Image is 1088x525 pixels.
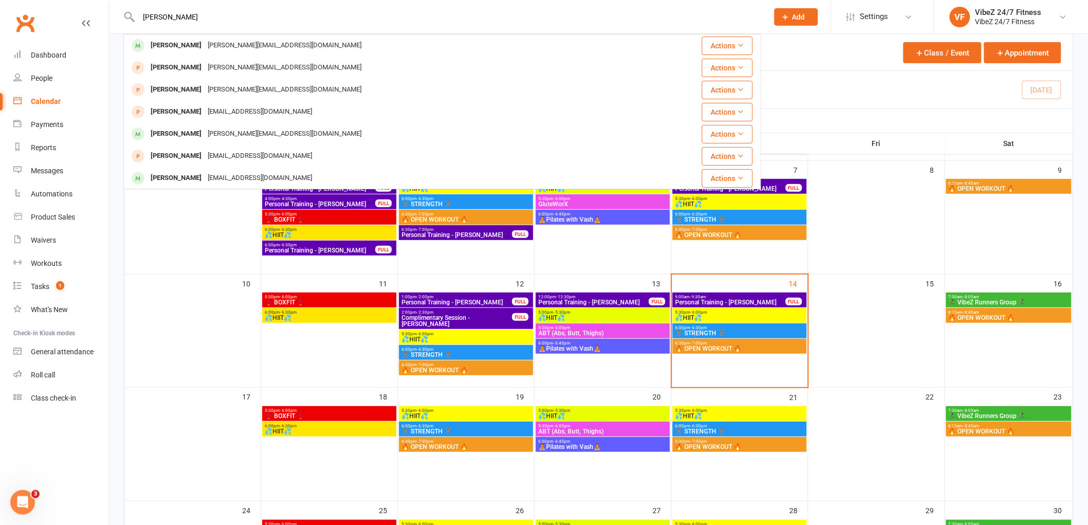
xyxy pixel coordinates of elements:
div: 22 [926,388,945,405]
span: 🏋🏽 STRENGTH 🏋🏽 [675,428,805,435]
span: 5:30pm [264,212,394,216]
span: 5:30pm [538,196,668,201]
span: - 7:00pm [690,227,707,232]
div: FULL [375,200,392,207]
span: 6:00pm [401,424,531,428]
span: Personal Training - [PERSON_NAME] [264,247,376,254]
span: 6:00pm [264,424,394,428]
div: 8 [930,161,945,178]
div: FULL [786,298,802,305]
span: 5:30pm [264,408,394,413]
div: 12 [516,275,534,292]
span: 6:00pm [264,227,394,232]
div: [PERSON_NAME][EMAIL_ADDRESS][DOMAIN_NAME] [205,82,365,97]
div: 10 [242,275,261,292]
div: 27 [652,501,671,518]
span: - 6:00pm [690,310,707,315]
span: 8:15am [948,424,1069,428]
div: Automations [31,190,72,198]
span: 🔥 OPEN WORKOUT 🔥 [401,367,531,373]
span: - 7:00pm [690,439,707,444]
span: 💦HIIT💦 [401,413,531,419]
span: 🧘Pilates with Vash🧘 [538,346,668,352]
div: Workouts [31,259,62,267]
div: [PERSON_NAME][EMAIL_ADDRESS][DOMAIN_NAME] [205,38,365,53]
span: 💦HIIT💦 [264,315,394,321]
a: Reports [13,136,108,159]
span: - 9:30am [690,295,706,299]
div: [PERSON_NAME] [148,60,205,75]
span: - 6:00pm [280,212,297,216]
div: [EMAIL_ADDRESS][DOMAIN_NAME] [205,104,315,119]
span: - 4:30pm [280,196,297,201]
span: - 6:00pm [416,332,433,336]
span: 6:00pm [538,341,668,346]
span: GluteWorX [538,201,668,207]
div: [PERSON_NAME][EMAIL_ADDRESS][DOMAIN_NAME] [205,126,365,141]
span: Complimentary Session - [PERSON_NAME] [401,315,513,327]
span: - 6:45pm [553,212,570,216]
span: ABT (Abs, Butt, Thighs) [538,428,668,435]
span: Personal Training - [PERSON_NAME] [264,186,376,192]
span: 6:30pm [675,227,805,232]
span: - 5:30pm [553,310,570,315]
span: 💦HIIT💦 [538,413,668,419]
div: [PERSON_NAME] [148,82,205,97]
span: - 6:00pm [690,196,707,201]
span: - 6:30pm [690,424,707,428]
div: General attendance [31,348,94,356]
div: 24 [242,501,261,518]
span: - 7:00pm [690,341,707,346]
button: Actions [702,125,753,143]
div: 19 [516,388,534,405]
span: Personal Training - [PERSON_NAME] [675,299,786,305]
input: Search... [136,10,761,24]
span: 💦HIIT💦 [538,315,668,321]
span: 💦HIIT💦 [401,336,531,342]
button: Actions [702,103,753,121]
div: FULL [649,298,665,305]
div: 21 [789,388,808,405]
div: Product Sales [31,213,75,221]
div: [PERSON_NAME] [148,126,205,141]
span: 🥊 BOXFIT 🥊 [264,413,394,419]
div: Messages [31,167,63,175]
div: [PERSON_NAME] [148,149,205,164]
div: 9 [1058,161,1073,178]
span: 9:00am [675,295,786,299]
span: Personal Training - [PERSON_NAME] [401,232,513,238]
div: FULL [512,230,529,238]
a: Dashboard [13,44,108,67]
button: Actions [702,169,753,188]
div: 18 [379,388,397,405]
span: 1:00pm [401,295,513,299]
span: 6:00pm [401,196,531,201]
span: 🔥 OPEN WORKOUT 🔥 [948,315,1069,321]
span: - 2:00pm [416,295,433,299]
span: 🏋🏽 STRENGTH 🏋🏽 [675,330,805,336]
span: - 6:00pm [553,424,570,428]
span: 6:30pm [401,212,531,216]
span: - 8:45am [963,424,980,428]
span: 5:30pm [538,325,668,330]
span: 5:00pm [538,408,668,413]
span: 🏋🏽 STRENGTH 🏋🏽 [401,201,531,207]
div: 14 [789,275,808,292]
div: 25 [379,501,397,518]
span: - 6:30pm [280,227,297,232]
span: - 8:05am [963,408,980,413]
span: Add [792,13,805,21]
span: - 6:00pm [553,196,570,201]
span: - 6:45pm [553,341,570,346]
div: [PERSON_NAME][EMAIL_ADDRESS][DOMAIN_NAME] [205,60,365,75]
span: Personal Training - [PERSON_NAME] [538,299,649,305]
span: Personal Training - [PERSON_NAME] [675,186,786,192]
div: FULL [512,298,529,305]
span: 🔥 OPEN WORKOUT 🔥 [948,428,1069,435]
span: 8:15am [948,181,1069,186]
div: FULL [786,184,802,192]
span: - 6:30pm [280,243,297,247]
span: - 6:45pm [553,439,570,444]
div: Tasks [31,282,49,291]
span: - 6:00pm [690,408,707,413]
